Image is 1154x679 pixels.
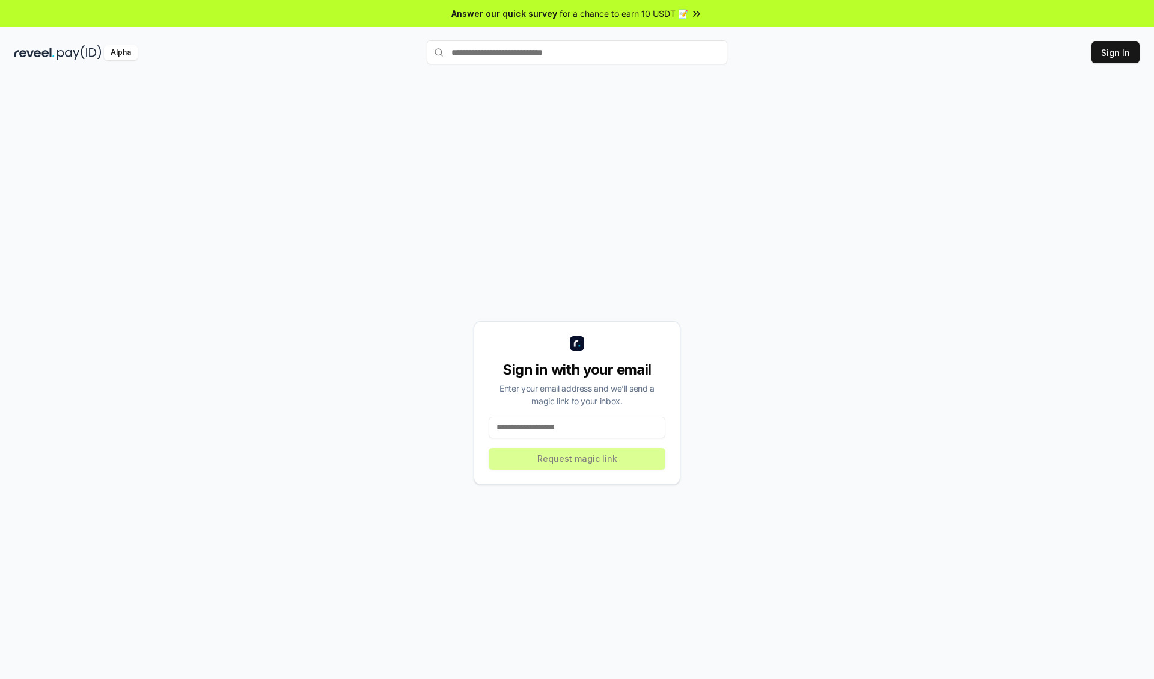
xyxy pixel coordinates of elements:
img: pay_id [57,45,102,60]
div: Alpha [104,45,138,60]
div: Sign in with your email [489,360,665,379]
div: Enter your email address and we’ll send a magic link to your inbox. [489,382,665,407]
button: Sign In [1091,41,1140,63]
span: for a chance to earn 10 USDT 📝 [560,7,688,20]
img: logo_small [570,336,584,351]
img: reveel_dark [14,45,55,60]
span: Answer our quick survey [451,7,557,20]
